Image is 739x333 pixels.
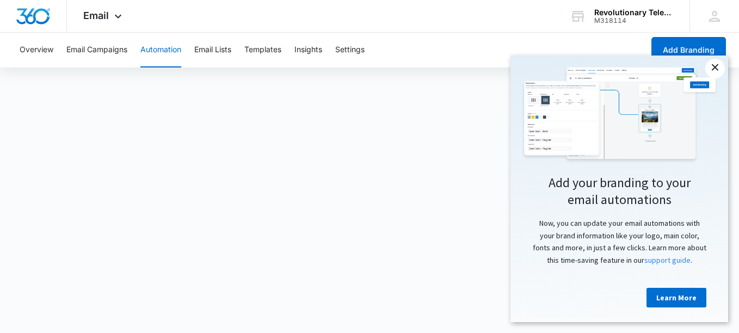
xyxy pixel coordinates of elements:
button: Insights [294,33,322,67]
button: Overview [20,33,53,67]
button: Templates [244,33,281,67]
button: Email Lists [194,33,231,67]
a: Learn More [136,232,196,252]
p: Now, you can update your email automations with your brand information like your logo, main color... [11,162,207,211]
span: Email [83,10,109,21]
div: account name [594,8,674,17]
div: account id [594,17,674,24]
a: support guide [134,200,180,209]
h2: Add your branding to your email automations [11,119,207,152]
button: Add Branding [651,37,726,63]
button: Settings [335,33,365,67]
a: Close modal [195,3,214,23]
button: Automation [140,33,181,67]
button: Email Campaigns [66,33,127,67]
